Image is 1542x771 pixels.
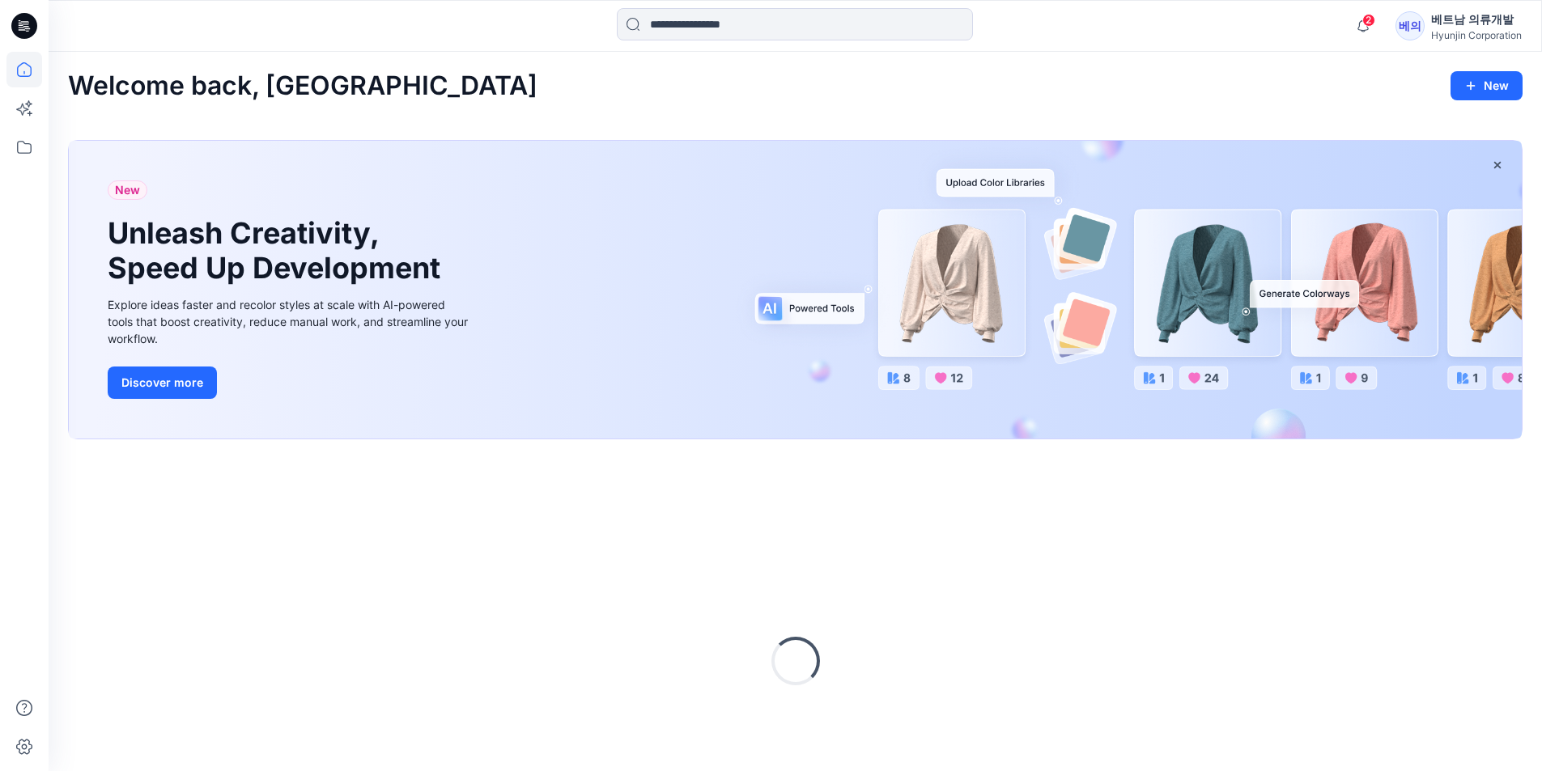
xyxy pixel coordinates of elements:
[108,366,217,399] button: Discover more
[1451,71,1523,100] button: New
[1362,14,1375,27] span: 2
[68,71,537,101] h2: Welcome back, [GEOGRAPHIC_DATA]
[108,216,448,286] h1: Unleash Creativity, Speed Up Development
[1431,10,1522,29] div: 베트남 의류개발
[1431,29,1522,41] div: Hyunjin Corporation
[115,180,140,200] span: New
[108,366,472,399] a: Discover more
[108,296,472,347] div: Explore ideas faster and recolor styles at scale with AI-powered tools that boost creativity, red...
[1395,11,1425,40] div: 베의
